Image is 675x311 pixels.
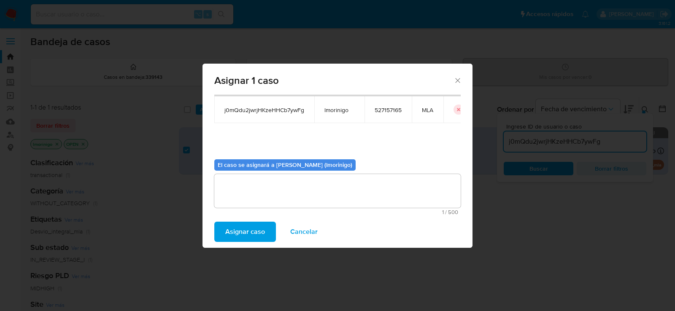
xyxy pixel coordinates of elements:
[224,106,304,114] span: j0mQdu2jwrjHKzeHHCb7ywFg
[214,75,454,86] span: Asignar 1 caso
[454,76,461,84] button: Cerrar ventana
[218,161,352,169] b: El caso se asignará a [PERSON_NAME] (lmorinigo)
[217,209,458,215] span: Máximo 500 caracteres
[202,64,472,248] div: assign-modal
[324,106,354,114] span: lmorinigo
[454,105,464,115] button: icon-button
[375,106,402,114] span: 527157165
[290,223,318,241] span: Cancelar
[279,222,329,242] button: Cancelar
[214,222,276,242] button: Asignar caso
[225,223,265,241] span: Asignar caso
[422,106,433,114] span: MLA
